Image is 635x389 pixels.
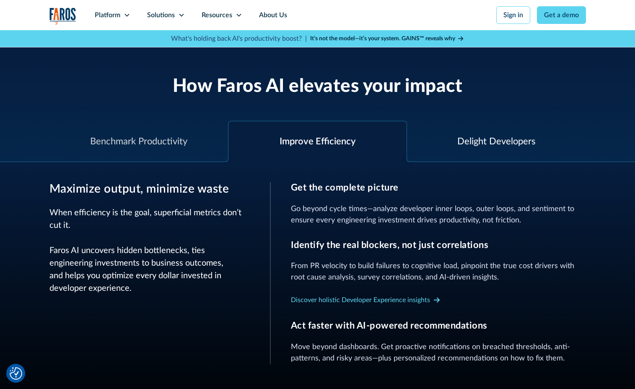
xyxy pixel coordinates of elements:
[202,10,232,20] div: Resources
[280,135,355,149] div: Improve Efficiency
[291,204,586,226] p: Go beyond cycle times—analyze developer inner loops, outer loops, and sentiment to ensure every e...
[171,34,307,44] p: What's holding back AI's productivity boost? |
[291,295,430,305] div: Discover holistic Developer Experience insights
[49,8,76,25] a: home
[10,367,22,380] img: Revisit consent button
[457,135,536,149] div: Delight Developers
[291,240,586,251] h3: Identify the real blockers, not just correlations
[291,320,586,331] h3: Act faster with AI-powered recommendations
[49,8,76,25] img: Logo of the analytics and reporting company Faros.
[310,36,455,42] strong: It’s not the model—it’s your system. GAINS™ reveals why
[173,76,463,98] h2: How Faros AI elevates your impact
[95,10,120,20] div: Platform
[147,10,175,20] div: Solutions
[496,6,530,24] a: Sign in
[291,182,586,193] h3: Get the complete picture
[291,293,440,307] a: Discover holistic Developer Experience insights
[291,261,586,283] p: From PR velocity to build failures to cognitive load, pinpoint the true cost drivers with root ca...
[10,367,22,380] button: Cookie Settings
[90,135,187,149] div: Benchmark Productivity
[49,182,250,196] h3: Maximize output, minimize waste
[291,342,586,364] p: Move beyond dashboards. Get proactive notifications on breached thresholds, anti-patterns, and ri...
[49,206,250,295] p: When efficiency is the goal, superficial metrics don’t cut it. Faros AI uncovers hidden bottlenec...
[310,34,464,43] a: It’s not the model—it’s your system. GAINS™ reveals why
[537,6,586,24] a: Get a demo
